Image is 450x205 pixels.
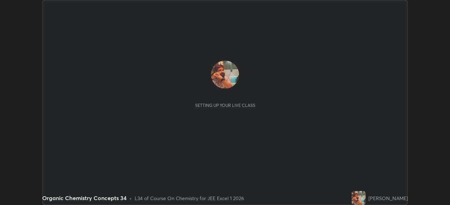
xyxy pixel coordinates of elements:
div: L34 of Course On Chemistry for JEE Excel 1 2026 [135,194,244,202]
div: Setting up your live class [195,103,255,108]
img: e048503ee0274020b35ac9d8a75090a4.jpg [352,191,366,205]
img: e048503ee0274020b35ac9d8a75090a4.jpg [211,61,239,89]
div: [PERSON_NAME] [368,194,408,202]
div: • [129,194,132,202]
div: Organic Chemistry Concepts 34 [42,194,127,202]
